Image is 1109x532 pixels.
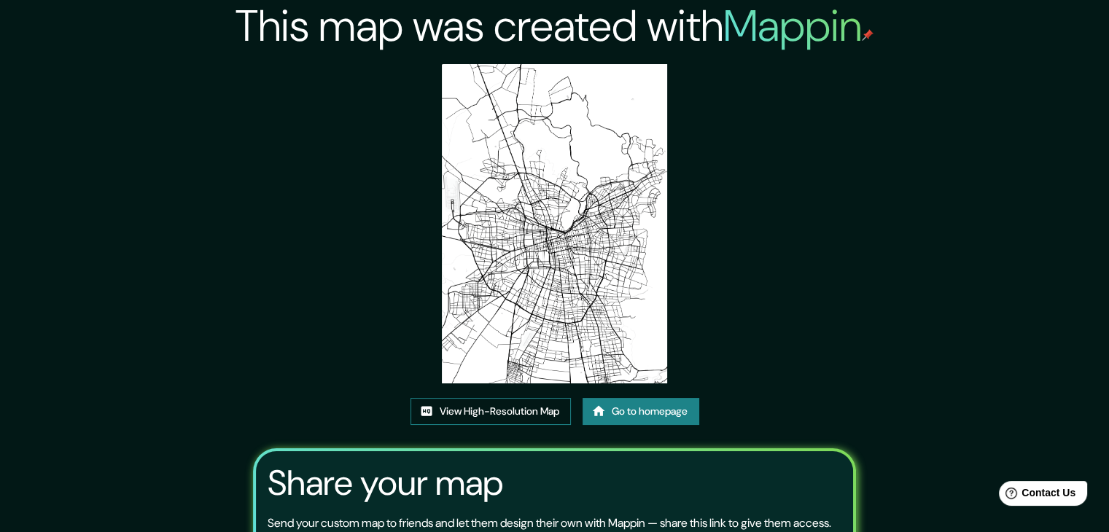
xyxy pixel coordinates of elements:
a: View High-Resolution Map [410,398,571,425]
p: Send your custom map to friends and let them design their own with Mappin — share this link to gi... [268,515,831,532]
img: mappin-pin [862,29,873,41]
a: Go to homepage [583,398,699,425]
img: created-map [442,64,668,383]
h3: Share your map [268,463,503,504]
iframe: Help widget launcher [979,475,1093,516]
